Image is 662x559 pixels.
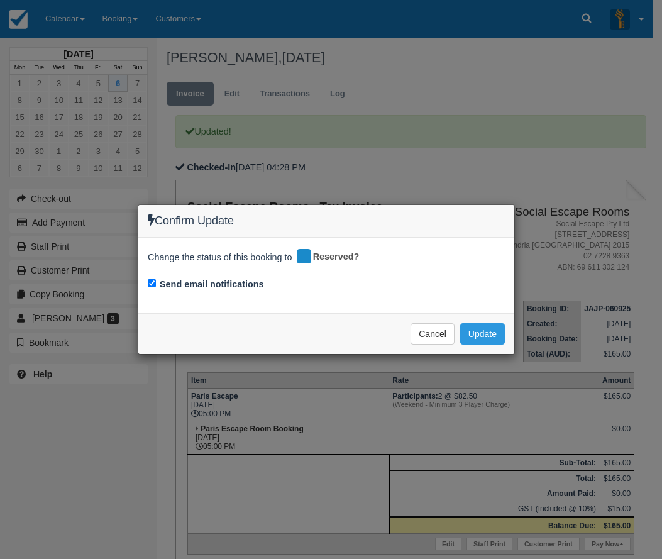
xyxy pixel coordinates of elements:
[295,247,368,267] div: Reserved?
[411,323,455,345] button: Cancel
[148,214,505,228] h4: Confirm Update
[460,323,505,345] button: Update
[160,278,264,291] label: Send email notifications
[148,251,292,267] span: Change the status of this booking to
